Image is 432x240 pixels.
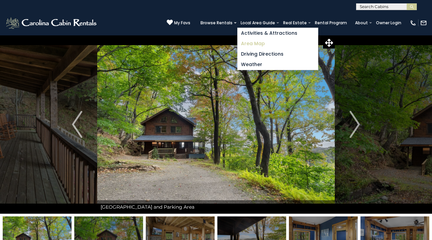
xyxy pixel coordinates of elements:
[238,38,318,49] a: Area Map
[410,20,416,26] img: phone-regular-white.png
[373,18,405,28] a: Owner Login
[174,20,190,26] span: My Favs
[237,18,278,28] a: Local Area Guide
[238,49,318,59] a: Driving Directions
[238,28,318,38] a: Activities & Attractions
[352,18,371,28] a: About
[280,18,310,28] a: Real Estate
[5,16,99,30] img: White-1-2.png
[238,59,318,70] a: Weather
[420,20,427,26] img: mail-regular-white.png
[312,18,350,28] a: Rental Program
[167,19,190,26] a: My Favs
[335,35,375,214] button: Next
[72,111,82,138] img: arrow
[57,35,97,214] button: Previous
[350,111,360,138] img: arrow
[97,200,335,214] div: [GEOGRAPHIC_DATA] and Parking Area
[197,18,236,28] a: Browse Rentals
